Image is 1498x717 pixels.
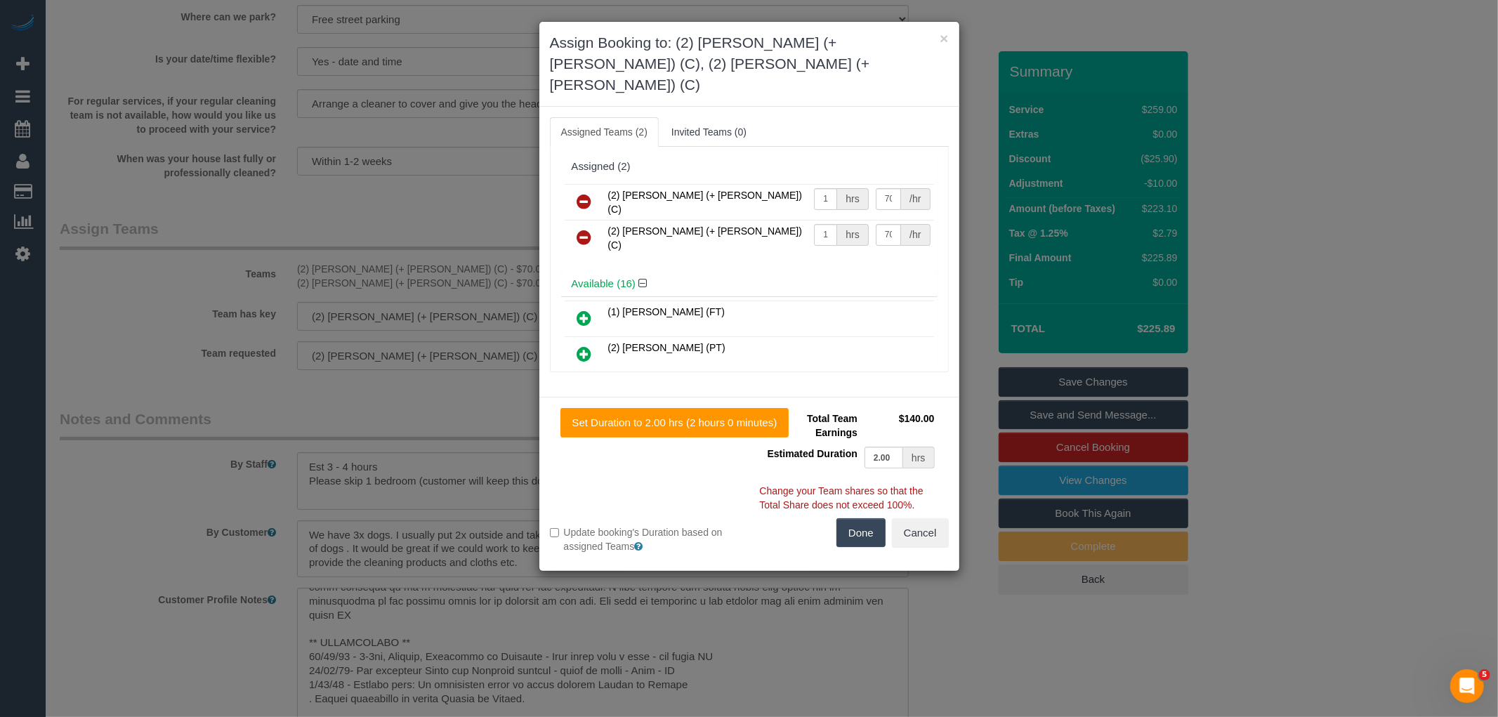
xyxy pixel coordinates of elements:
span: 5 [1479,669,1490,680]
h4: Available (16) [572,278,927,290]
a: Assigned Teams (2) [550,117,659,147]
div: /hr [901,188,930,210]
span: Estimated Duration [768,448,858,459]
div: hrs [837,188,868,210]
input: Update booking's Duration based on assigned Teams [550,528,559,537]
button: × [940,31,948,46]
h3: Assign Booking to: (2) [PERSON_NAME] (+ [PERSON_NAME]) (C), (2) [PERSON_NAME] (+ [PERSON_NAME]) (C) [550,32,949,96]
button: Cancel [892,518,949,548]
iframe: Intercom live chat [1450,669,1484,703]
div: Assigned (2) [572,161,927,173]
span: (1) [PERSON_NAME] (FT) [608,306,725,317]
a: Invited Teams (0) [660,117,758,147]
span: (2) [PERSON_NAME] (+ [PERSON_NAME]) (C) [608,225,803,251]
div: hrs [837,224,868,246]
td: Total Team Earnings [760,408,861,443]
button: Set Duration to 2.00 hrs (2 hours 0 minutes) [560,408,789,438]
button: Done [836,518,886,548]
div: /hr [901,224,930,246]
div: hrs [903,447,934,468]
span: (2) [PERSON_NAME] (PT) [608,342,725,353]
label: Update booking's Duration based on assigned Teams [550,525,739,553]
td: $140.00 [861,408,938,443]
span: (2) [PERSON_NAME] (+ [PERSON_NAME]) (C) [608,190,803,215]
